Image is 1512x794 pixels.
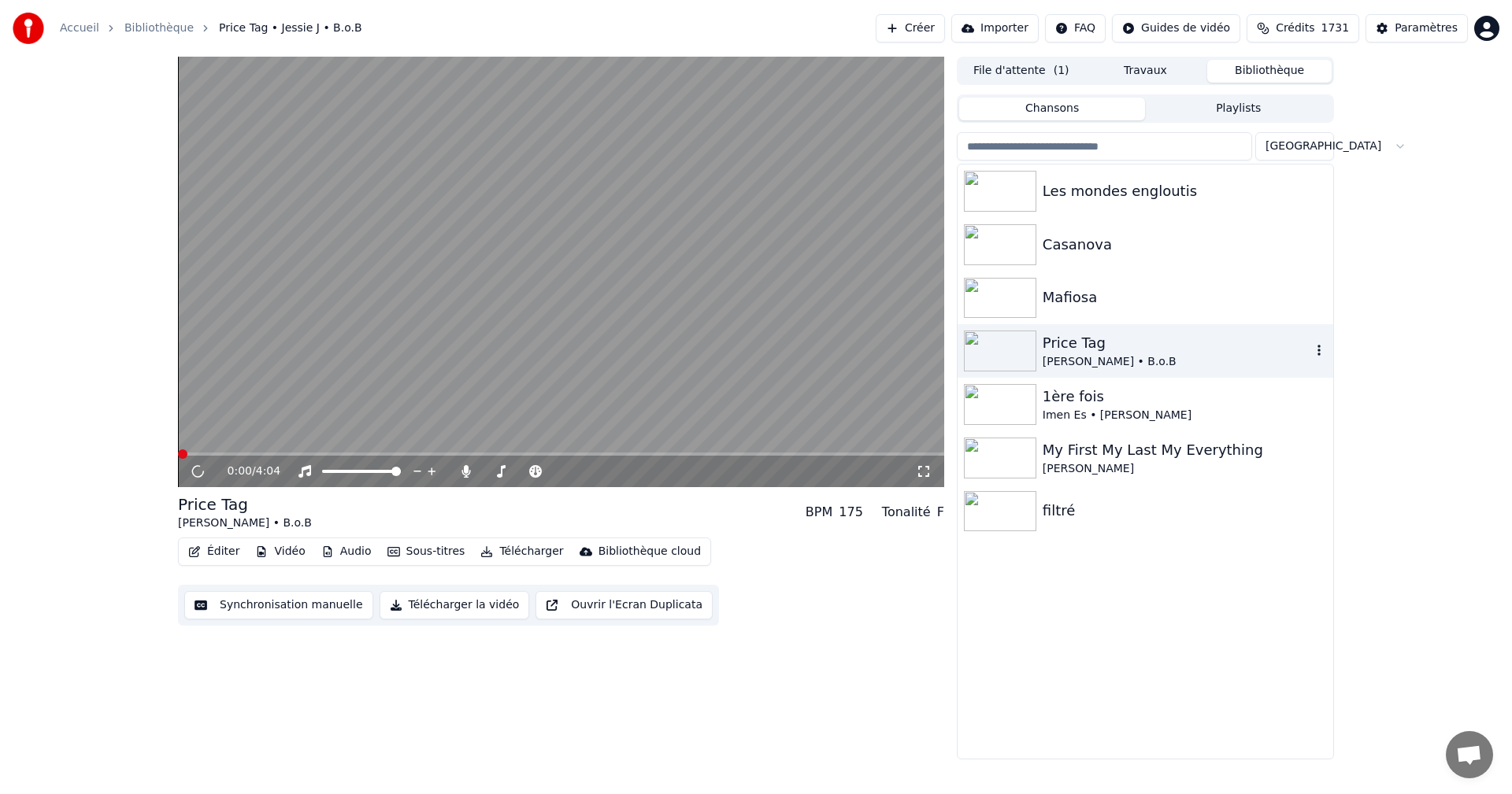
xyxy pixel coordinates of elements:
div: Price Tag [178,493,312,515]
button: Chansons [959,98,1146,120]
div: filtré [1043,500,1327,522]
span: 1731 [1321,20,1350,36]
span: 0:00 [228,463,252,479]
span: ( 1 ) [1054,63,1069,79]
button: Télécharger [474,541,569,563]
button: Travaux [1084,60,1208,83]
button: Importer [951,14,1039,42]
button: File d'attente [959,60,1084,83]
button: Bibliothèque [1207,60,1332,83]
button: Créer [876,14,945,42]
div: 1ère fois [1043,386,1327,408]
div: Les mondes engloutis [1043,180,1327,202]
button: Guides de vidéo [1112,14,1240,42]
div: [PERSON_NAME] [1043,461,1327,477]
div: F [937,503,944,522]
a: Bibliothèque [124,20,194,36]
button: Sous-titres [381,541,472,563]
button: Éditer [182,541,246,563]
div: Mafiosa [1043,286,1327,308]
span: [GEOGRAPHIC_DATA] [1266,138,1381,154]
div: Casanova [1043,234,1327,256]
div: Paramètres [1395,20,1458,36]
nav: breadcrumb [60,20,362,36]
span: 4:04 [256,463,280,479]
button: Vidéo [249,541,311,563]
a: Accueil [60,20,99,36]
button: Synchronisation manuelle [184,591,373,619]
div: [PERSON_NAME] • B.o.B [1043,354,1311,370]
span: Price Tag • Jessie J • B.o.B [219,20,361,36]
button: Télécharger la vidéo [380,591,530,619]
button: Playlists [1145,98,1332,120]
div: Price Tag [1043,332,1311,354]
div: My First My Last My Everything [1043,439,1327,461]
div: BPM [806,503,832,522]
div: 175 [839,503,863,522]
button: Crédits1731 [1247,14,1359,42]
button: Ouvrir l'Ecran Duplicata [535,591,713,619]
a: Ouvrir le chat [1446,731,1493,778]
div: / [228,463,265,479]
div: Tonalité [882,503,931,522]
span: Crédits [1276,20,1314,36]
div: Bibliothèque cloud [598,544,701,559]
button: Audio [315,541,378,563]
div: Imen Es • [PERSON_NAME] [1043,408,1327,423]
button: FAQ [1045,14,1106,42]
div: [PERSON_NAME] • B.o.B [178,515,312,531]
img: youka [13,13,44,44]
button: Paramètres [1366,14,1468,42]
